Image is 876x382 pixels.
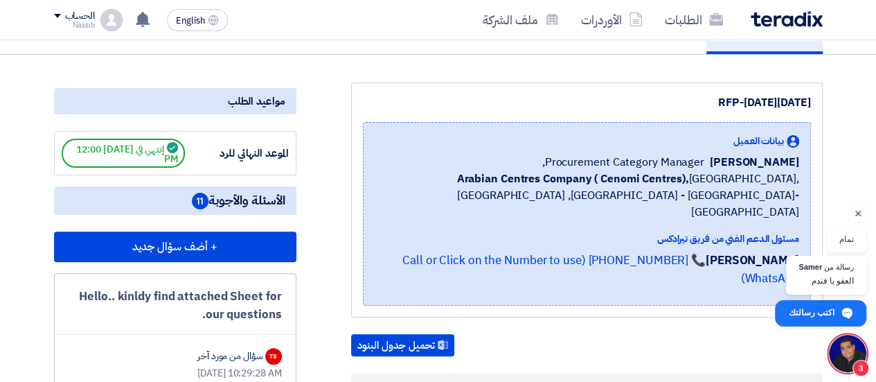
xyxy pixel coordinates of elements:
span: تمام [839,233,854,246]
span: 3 [852,360,869,376]
span: 11 [192,193,208,209]
a: الأوردرات [570,3,654,36]
div: Hello.. kinldy find attached Sheet for our questions. [69,288,282,323]
a: الطلبات [654,3,734,36]
span: [PERSON_NAME] [710,154,799,171]
div: الموعد النهائي للرد [185,146,289,162]
span: اكتب رسالتك [789,301,834,325]
button: English [167,9,228,31]
div: Nassib [54,21,95,29]
span: [GEOGRAPHIC_DATA], [GEOGRAPHIC_DATA] ,[GEOGRAPHIC_DATA] - [GEOGRAPHIC_DATA]- [GEOGRAPHIC_DATA] [375,171,799,220]
b: Arabian Centres Company ( Cenomi Centres), [456,171,688,187]
span: بيانات العميل [733,134,784,148]
div: مواعيد الطلب [54,88,296,114]
strong: [PERSON_NAME] [706,252,799,269]
div: [DATE] 10:29:28 AM [69,366,282,381]
div: سؤال من مورد آخر [197,349,262,363]
img: profile_test.png [100,9,123,31]
button: تحميل جدول البنود [351,334,454,356]
button: + أضف سؤال جديد [54,232,296,262]
span: Procurement Category Manager, [542,154,704,171]
div: RFP-[DATE][DATE] [363,94,811,111]
div: الحساب [65,10,95,22]
div: TS [265,348,282,365]
span: الأسئلة والأجوبة [192,192,285,209]
span: رسالة من [824,263,854,271]
span: العفو يا فندم [798,275,854,288]
a: 📞 [PHONE_NUMBER] (Call or Click on the Number to use WhatsApp) [402,252,799,287]
span: English [176,16,205,26]
img: Teradix logo [751,11,823,27]
a: ملف الشركة [472,3,570,36]
a: فتح المحادثة [829,335,866,372]
span: Samer [798,263,822,271]
div: مسئول الدعم الفني من فريق تيرادكس [375,232,799,246]
span: إنتهي في [DATE] 12:00 PM [62,139,185,168]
